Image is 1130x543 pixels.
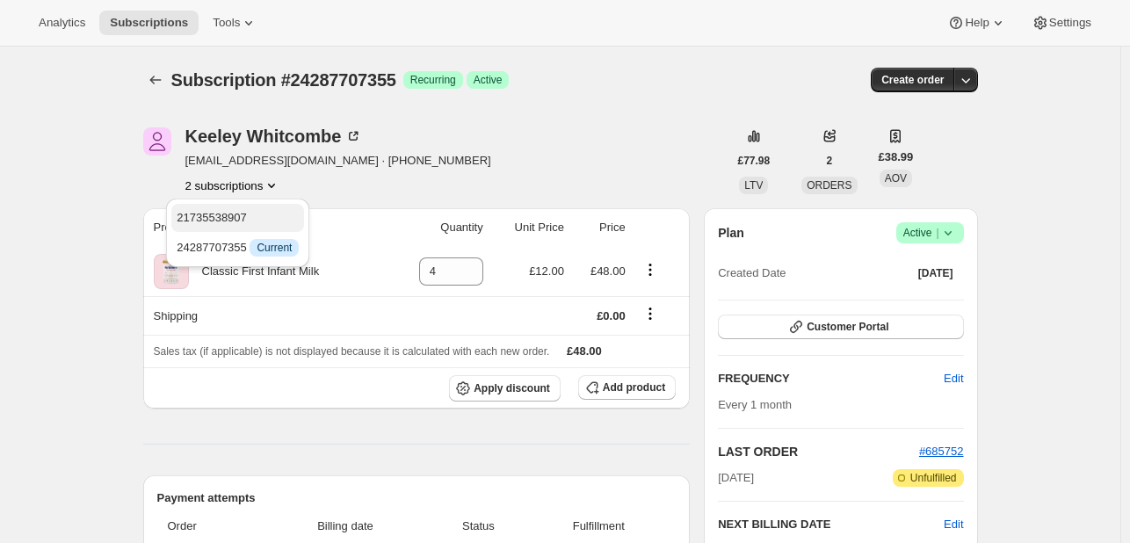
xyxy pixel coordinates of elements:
span: £77.98 [738,154,771,168]
span: ORDERS [807,179,851,192]
th: Quantity [388,208,489,247]
span: Subscriptions [110,16,188,30]
span: Settings [1049,16,1091,30]
span: 21735538907 [177,211,247,224]
button: Tools [202,11,268,35]
th: Unit Price [489,208,569,247]
span: Every 1 month [718,398,792,411]
button: Product actions [185,177,281,194]
button: Customer Portal [718,315,963,339]
span: Active [474,73,503,87]
span: Sales tax (if applicable) is not displayed because it is calculated with each new order. [154,345,550,358]
span: Edit [944,370,963,387]
h2: LAST ORDER [718,443,919,460]
button: 21735538907 [171,204,304,232]
span: Subscription #24287707355 [171,70,396,90]
button: Help [937,11,1017,35]
button: Apply discount [449,375,561,402]
span: Current [257,241,292,255]
span: 24287707355 [177,241,299,254]
h2: FREQUENCY [718,370,944,387]
div: Keeley Whitcombe [185,127,363,145]
span: £38.99 [879,148,914,166]
button: Subscriptions [99,11,199,35]
span: LTV [744,179,763,192]
span: [EMAIL_ADDRESS][DOMAIN_NAME] · [PHONE_NUMBER] [185,152,491,170]
span: Add product [603,380,665,395]
button: 24287707355 InfoCurrent [171,234,304,262]
button: Settings [1021,11,1102,35]
button: #685752 [919,443,964,460]
button: Create order [871,68,954,92]
span: [DATE] [718,469,754,487]
span: £12.00 [529,264,564,278]
button: £77.98 [728,148,781,173]
th: Shipping [143,296,388,335]
span: Keeley Whitcombe [143,127,171,156]
span: Create order [881,73,944,87]
button: Add product [578,375,676,400]
th: Price [569,208,631,247]
button: Edit [944,516,963,533]
button: Product actions [636,260,664,279]
span: Created Date [718,264,786,282]
button: Subscriptions [143,68,168,92]
span: | [936,226,938,240]
span: Recurring [410,73,456,87]
span: [DATE] [918,266,953,280]
span: 2 [827,154,833,168]
h2: Payment attempts [157,489,677,507]
a: #685752 [919,445,964,458]
th: Product [143,208,388,247]
span: £48.00 [590,264,626,278]
span: Customer Portal [807,320,888,334]
button: Edit [933,365,974,393]
span: Analytics [39,16,85,30]
span: Tools [213,16,240,30]
span: Unfulfilled [910,471,957,485]
h2: NEXT BILLING DATE [718,516,944,533]
h2: Plan [718,224,744,242]
button: [DATE] [908,261,964,286]
span: Billing date [265,518,424,535]
span: Active [903,224,957,242]
button: Shipping actions [636,304,664,323]
span: Apply discount [474,381,550,395]
button: Analytics [28,11,96,35]
button: 2 [816,148,844,173]
img: product img [154,254,189,289]
span: £0.00 [597,309,626,322]
span: Fulfillment [532,518,665,535]
span: AOV [885,172,907,185]
span: Help [965,16,989,30]
span: £48.00 [567,344,602,358]
span: Status [435,518,521,535]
